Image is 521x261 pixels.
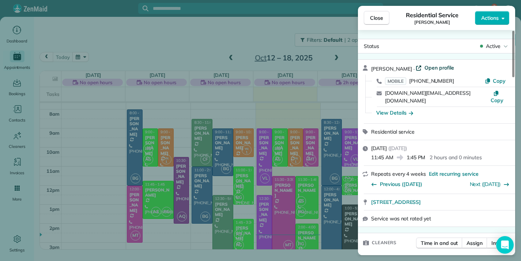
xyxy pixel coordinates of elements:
[371,145,387,152] span: [DATE]
[421,239,458,247] span: Time in and out
[486,42,501,50] span: Active
[481,14,499,22] span: Actions
[493,78,506,84] span: Copy
[371,198,421,206] span: [STREET_ADDRESS]
[491,97,503,104] span: Copy
[416,64,454,71] a: Open profile
[372,239,396,246] span: Cleaners
[409,78,454,84] span: [PHONE_NUMBER]
[371,154,393,161] span: 11:45 AM
[424,64,454,71] span: Open profile
[385,90,471,104] a: [DOMAIN_NAME][EMAIL_ADDRESS][DOMAIN_NAME]
[380,180,422,188] span: Previous ([DATE])
[470,180,510,188] button: Next ([DATE])
[488,89,506,104] button: Copy
[487,238,509,249] button: Invite
[412,66,416,72] span: ·
[385,77,454,85] a: MOBILE[PHONE_NUMBER]
[371,180,422,188] button: Previous ([DATE])
[364,11,389,25] button: Close
[470,181,501,187] a: Next ([DATE])
[485,77,506,85] button: Copy
[467,239,483,247] span: Assign
[371,198,511,206] a: [STREET_ADDRESS]
[371,171,426,177] span: Repeats every 4 weeks
[429,170,479,178] span: Edit recurring service
[371,215,431,222] span: Service was not rated yet
[462,238,487,249] button: Assign
[385,77,406,85] span: MOBILE
[491,239,505,247] span: Invite
[406,11,458,19] span: Residential Service
[414,19,450,25] span: [PERSON_NAME]
[371,66,412,72] span: [PERSON_NAME]
[371,128,415,135] span: Residential service
[416,238,463,249] button: Time in and out
[388,145,407,152] span: ( [DATE] )
[376,109,413,116] button: View Details
[370,14,383,22] span: Close
[430,154,482,161] p: 2 hours and 0 minutes
[496,236,514,254] div: Open Intercom Messenger
[364,43,379,49] span: Status
[407,154,426,161] span: 1:45 PM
